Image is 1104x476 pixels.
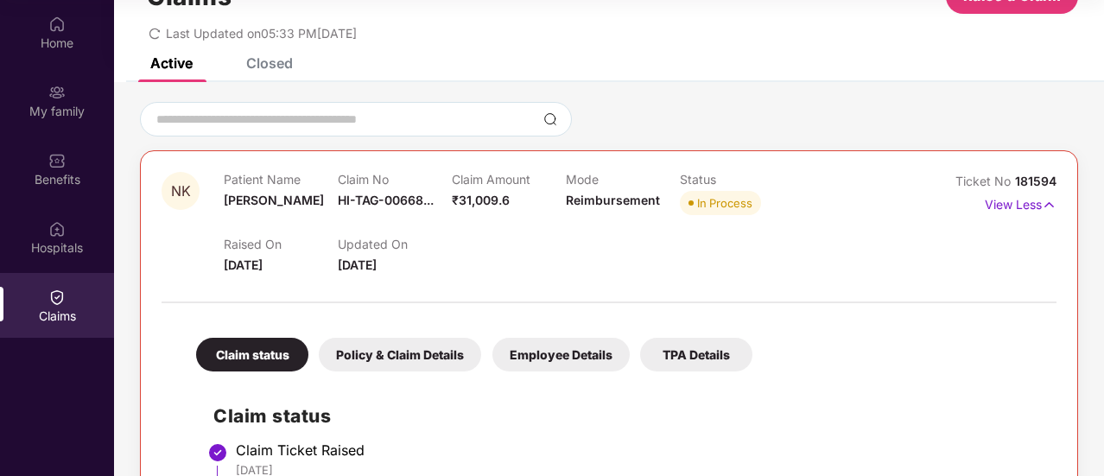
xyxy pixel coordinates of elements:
[452,172,566,187] p: Claim Amount
[236,441,1039,459] div: Claim Ticket Raised
[224,172,338,187] p: Patient Name
[48,220,66,238] img: svg+xml;base64,PHN2ZyBpZD0iSG9zcGl0YWxzIiB4bWxucz0iaHR0cDovL3d3dy53My5vcmcvMjAwMC9zdmciIHdpZHRoPS...
[48,16,66,33] img: svg+xml;base64,PHN2ZyBpZD0iSG9tZSIgeG1sbnM9Imh0dHA6Ly93d3cudzMub3JnLzIwMDAvc3ZnIiB3aWR0aD0iMjAiIG...
[224,193,324,207] span: [PERSON_NAME]
[196,338,308,371] div: Claim status
[338,172,452,187] p: Claim No
[566,193,660,207] span: Reimbursement
[1015,174,1056,188] span: 181594
[566,172,680,187] p: Mode
[985,191,1056,214] p: View Less
[213,402,1039,430] h2: Claim status
[492,338,630,371] div: Employee Details
[246,54,293,72] div: Closed
[319,338,481,371] div: Policy & Claim Details
[543,112,557,126] img: svg+xml;base64,PHN2ZyBpZD0iU2VhcmNoLTMyeDMyIiB4bWxucz0iaHR0cDovL3d3dy53My5vcmcvMjAwMC9zdmciIHdpZH...
[640,338,752,371] div: TPA Details
[48,152,66,169] img: svg+xml;base64,PHN2ZyBpZD0iQmVuZWZpdHMiIHhtbG5zPSJodHRwOi8vd3d3LnczLm9yZy8yMDAwL3N2ZyIgd2lkdGg9Ij...
[955,174,1015,188] span: Ticket No
[452,193,510,207] span: ₹31,009.6
[166,26,357,41] span: Last Updated on 05:33 PM[DATE]
[48,289,66,306] img: svg+xml;base64,PHN2ZyBpZD0iQ2xhaW0iIHhtbG5zPSJodHRwOi8vd3d3LnczLm9yZy8yMDAwL3N2ZyIgd2lkdGg9IjIwIi...
[171,184,191,199] span: NK
[338,237,452,251] p: Updated On
[224,257,263,272] span: [DATE]
[150,54,193,72] div: Active
[207,442,228,463] img: svg+xml;base64,PHN2ZyBpZD0iU3RlcC1Eb25lLTMyeDMyIiB4bWxucz0iaHR0cDovL3d3dy53My5vcmcvMjAwMC9zdmciIH...
[338,193,434,207] span: HI-TAG-00668...
[149,26,161,41] span: redo
[697,194,752,212] div: In Process
[1042,195,1056,214] img: svg+xml;base64,PHN2ZyB4bWxucz0iaHR0cDovL3d3dy53My5vcmcvMjAwMC9zdmciIHdpZHRoPSIxNyIgaGVpZ2h0PSIxNy...
[338,257,377,272] span: [DATE]
[48,84,66,101] img: svg+xml;base64,PHN2ZyB3aWR0aD0iMjAiIGhlaWdodD0iMjAiIHZpZXdCb3g9IjAgMCAyMCAyMCIgZmlsbD0ibm9uZSIgeG...
[680,172,794,187] p: Status
[224,237,338,251] p: Raised On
